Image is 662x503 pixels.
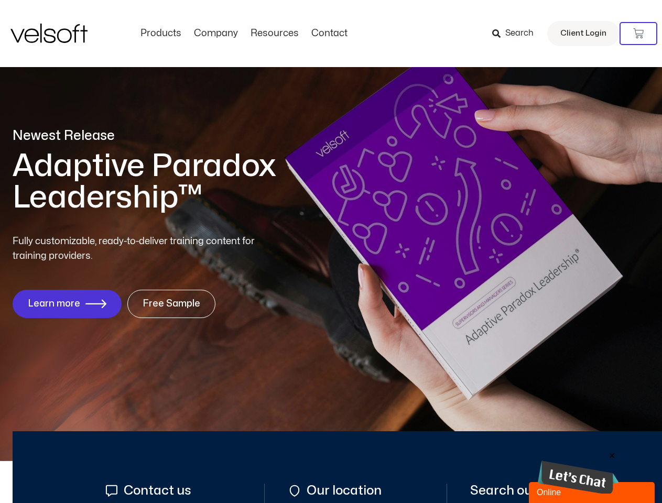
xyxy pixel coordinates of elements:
[505,27,534,40] span: Search
[121,484,191,498] span: Contact us
[13,290,122,318] a: Learn more
[13,127,395,145] p: Newest Release
[560,27,606,40] span: Client Login
[13,150,395,213] h1: Adaptive Paradox Leadership™
[28,299,80,309] span: Learn more
[10,24,88,43] img: Velsoft Training Materials
[127,290,215,318] a: Free Sample
[13,234,274,264] p: Fully customizable, ready-to-deliver training content for training providers.
[547,21,620,46] a: Client Login
[304,484,382,498] span: Our location
[538,451,619,494] iframe: chat widget
[305,28,354,39] a: ContactMenu Toggle
[188,28,244,39] a: CompanyMenu Toggle
[470,484,646,498] span: Search our courseware store
[492,25,541,42] a: Search
[134,28,188,39] a: ProductsMenu Toggle
[134,28,354,39] nav: Menu
[143,299,200,309] span: Free Sample
[529,480,657,503] iframe: chat widget
[244,28,305,39] a: ResourcesMenu Toggle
